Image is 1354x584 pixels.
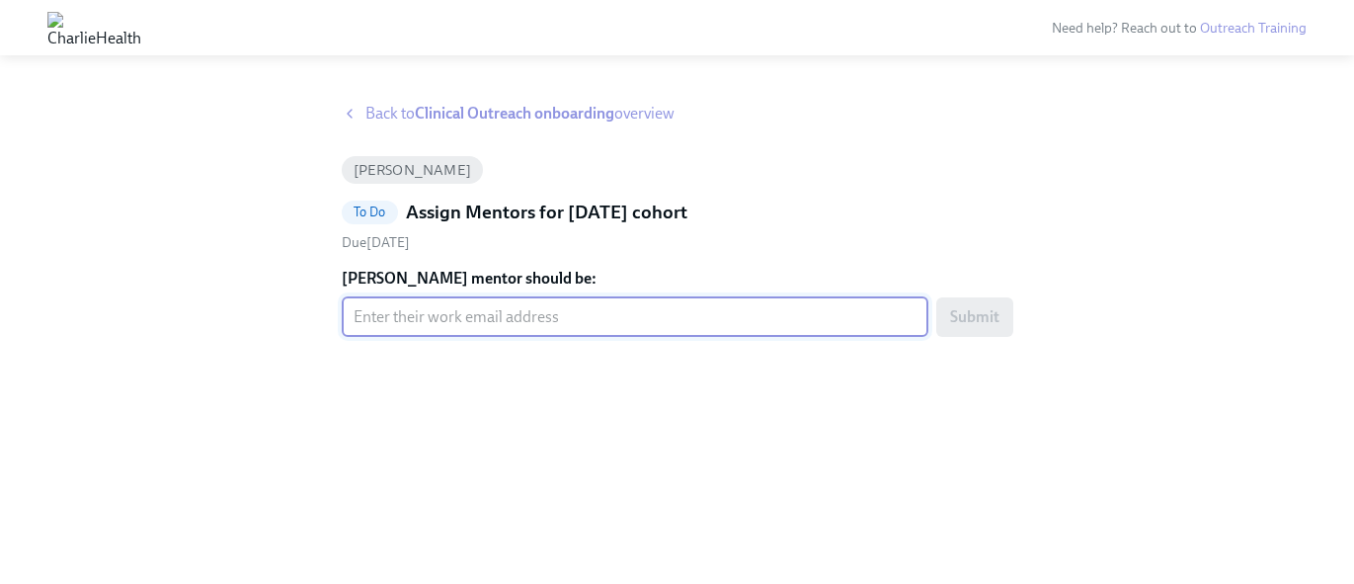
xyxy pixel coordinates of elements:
[342,268,1013,290] label: [PERSON_NAME] mentor should be:
[342,234,410,251] span: Saturday, August 16th 2025, 9:00 am
[47,12,141,43] img: CharlieHealth
[365,103,675,125] span: Back to overview
[342,163,484,178] span: [PERSON_NAME]
[342,103,1013,125] a: Back toClinical Outreach onboardingoverview
[406,200,687,225] h5: Assign Mentors for [DATE] cohort
[342,297,928,337] input: Enter their work email address
[1200,20,1307,37] a: Outreach Training
[1052,20,1307,37] span: Need help? Reach out to
[415,104,614,123] strong: Clinical Outreach onboarding
[342,205,398,219] span: To Do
